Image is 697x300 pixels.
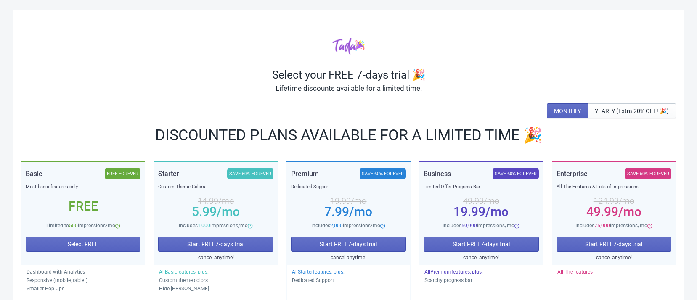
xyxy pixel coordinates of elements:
[575,223,647,229] span: Includes impressions/mo
[557,269,593,275] span: All The features
[588,103,676,118] button: YEARLY (Extra 20% OFF! 🎉)
[159,269,209,275] span: All Basic features, plus:
[292,276,405,284] p: Dedicated Support
[27,276,140,284] p: Responsive (mobile, tablet)
[424,253,538,262] div: cancel anytime!
[557,237,671,252] button: Start FREE7-days trial
[424,183,538,191] div: Limited Offer Progress Bar
[69,223,78,229] span: 500
[595,108,669,114] span: YEARLY (Extra 20% OFF! 🎉)
[320,241,377,247] span: Start FREE 7 -days trial
[594,223,610,229] span: 75,000
[26,168,42,179] div: Basic
[158,237,273,252] button: Start FREE7-days trial
[557,168,588,179] div: Enterprise
[292,269,345,275] span: All Starter features, plus:
[330,223,343,229] span: 2,000
[424,208,538,215] div: 19.99
[557,183,671,191] div: All The Features & Lots of Impressions
[158,208,273,215] div: 5.99
[291,197,406,204] div: 19.99 /mo
[424,269,483,275] span: All Premium features, plus:
[198,223,210,229] span: 1,000
[158,168,179,179] div: Starter
[159,276,272,284] p: Custom theme colors
[332,37,365,55] img: tadacolor.png
[453,241,510,247] span: Start FREE 7 -days trial
[27,284,140,293] p: Smaller Pop Ups
[159,284,272,293] p: Hide [PERSON_NAME]
[26,203,140,210] div: Free
[158,197,273,204] div: 14.99 /mo
[557,253,671,262] div: cancel anytime!
[424,276,538,284] p: Scarcity progress bar
[291,183,406,191] div: Dedicated Support
[349,204,372,219] span: /mo
[217,204,240,219] span: /mo
[26,183,140,191] div: Most basic features only
[618,204,641,219] span: /mo
[105,168,140,179] div: FREE FOREVER
[21,68,676,82] div: Select your FREE 7-days trial 🎉
[26,237,140,252] button: Select FREE
[625,168,671,179] div: SAVE 60% FOREVER
[158,253,273,262] div: cancel anytime!
[547,103,588,118] button: MONTHLY
[424,168,451,179] div: Business
[291,168,319,179] div: Premium
[554,108,581,114] span: MONTHLY
[424,197,538,204] div: 49.99 /mo
[187,241,244,247] span: Start FREE 7 -days trial
[461,223,477,229] span: 50,000
[557,208,671,215] div: 49.99
[424,237,538,252] button: Start FREE7-days trial
[227,168,273,179] div: SAVE 60% FOREVER
[21,129,676,142] div: DISCOUNTED PLANS AVAILABLE FOR A LIMITED TIME 🎉
[443,223,514,229] span: Includes impressions/mo
[291,237,406,252] button: Start FREE7-days trial
[360,168,406,179] div: SAVE 60% FOREVER
[311,223,380,229] span: Includes impressions/mo
[27,268,140,276] p: Dashboard with Analytics
[291,208,406,215] div: 7.99
[21,82,676,95] div: Lifetime discounts available for a limited time!
[585,241,642,247] span: Start FREE 7 -days trial
[26,221,140,230] div: Limited to impressions/mo
[493,168,539,179] div: SAVE 60% FOREVER
[291,253,406,262] div: cancel anytime!
[179,223,248,229] span: Includes impressions/mo
[68,241,98,247] span: Select FREE
[158,183,273,191] div: Custom Theme Colors
[557,197,671,204] div: 124.99 /mo
[485,204,509,219] span: /mo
